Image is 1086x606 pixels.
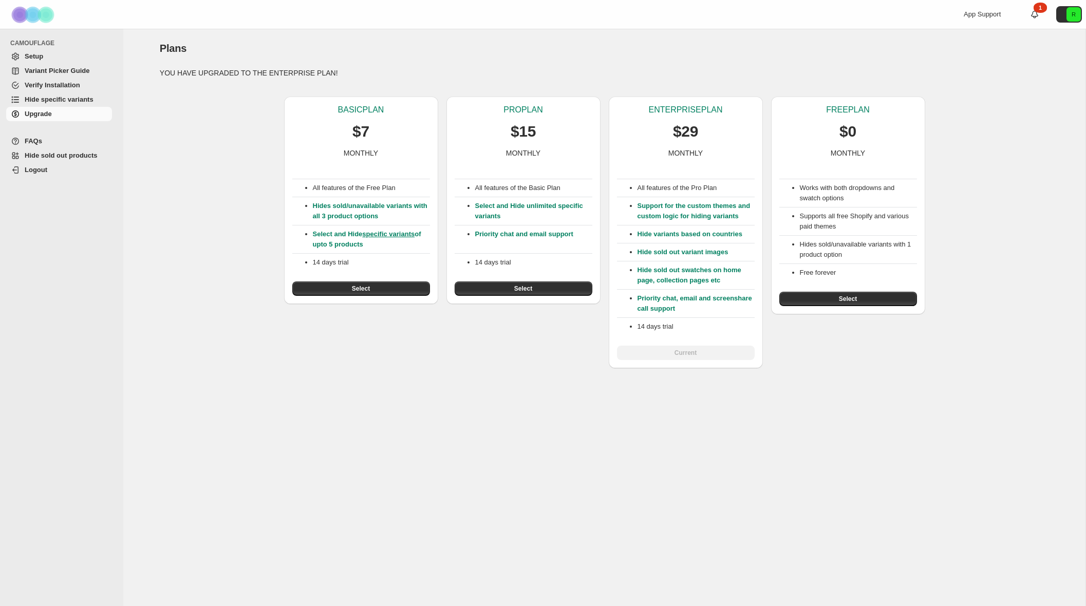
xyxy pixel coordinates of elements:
[638,293,755,314] p: Priority chat, email and screenshare call support
[800,183,917,203] li: Works with both dropdowns and swatch options
[10,39,116,47] span: CAMOUFLAGE
[638,265,755,286] p: Hide sold out swatches on home page, collection pages etc
[964,10,1001,18] span: App Support
[800,211,917,232] li: Supports all free Shopify and various paid themes
[673,121,698,142] p: $29
[160,68,1049,78] p: YOU HAVE UPGRADED TO THE ENTERPRISE PLAN!
[638,229,755,239] p: Hide variants based on countries
[839,121,856,142] p: $0
[362,230,415,238] a: specific variants
[313,201,430,221] p: Hides sold/unavailable variants with all 3 product options
[6,107,112,121] a: Upgrade
[648,105,722,115] p: ENTERPRISE PLAN
[475,183,592,193] p: All features of the Basic Plan
[6,92,112,107] a: Hide specific variants
[1072,11,1076,17] text: R
[475,257,592,268] p: 14 days trial
[511,121,536,142] p: $15
[344,148,378,158] p: MONTHLY
[6,49,112,64] a: Setup
[8,1,60,29] img: Camouflage
[6,163,112,177] a: Logout
[6,64,112,78] a: Variant Picker Guide
[1034,3,1047,13] div: 1
[1056,6,1082,23] button: Avatar with initials R
[475,201,592,221] p: Select and Hide unlimited specific variants
[638,321,755,332] p: 14 days trial
[800,239,917,260] li: Hides sold/unavailable variants with 1 product option
[25,137,42,145] span: FAQs
[514,285,532,293] span: Select
[826,105,869,115] p: FREE PLAN
[779,292,917,306] button: Select
[455,281,592,296] button: Select
[503,105,542,115] p: PRO PLAN
[352,121,369,142] p: $7
[6,78,112,92] a: Verify Installation
[506,148,540,158] p: MONTHLY
[292,281,430,296] button: Select
[25,151,98,159] span: Hide sold out products
[25,96,93,103] span: Hide specific variants
[668,148,703,158] p: MONTHLY
[25,110,52,118] span: Upgrade
[475,229,592,250] p: Priority chat and email support
[800,268,917,278] li: Free forever
[313,257,430,268] p: 14 days trial
[638,183,755,193] p: All features of the Pro Plan
[352,285,370,293] span: Select
[25,166,47,174] span: Logout
[6,134,112,148] a: FAQs
[1029,9,1040,20] a: 1
[313,183,430,193] p: All features of the Free Plan
[25,67,89,74] span: Variant Picker Guide
[160,43,186,54] span: Plans
[25,52,43,60] span: Setup
[6,148,112,163] a: Hide sold out products
[839,295,857,303] span: Select
[313,229,430,250] p: Select and Hide of upto 5 products
[1066,7,1081,22] span: Avatar with initials R
[338,105,384,115] p: BASIC PLAN
[638,247,755,257] p: Hide sold out variant images
[638,201,755,221] p: Support for the custom themes and custom logic for hiding variants
[25,81,80,89] span: Verify Installation
[831,148,865,158] p: MONTHLY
